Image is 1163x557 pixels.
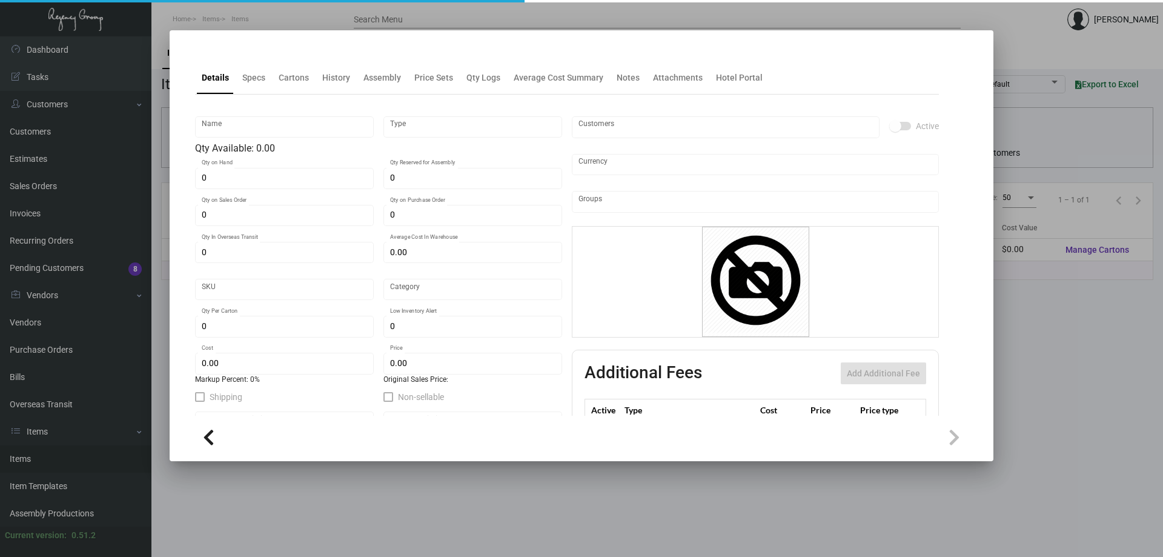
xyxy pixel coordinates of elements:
[807,399,857,421] th: Price
[202,72,229,84] div: Details
[617,72,640,84] div: Notes
[414,72,453,84] div: Price Sets
[279,72,309,84] div: Cartons
[210,390,242,404] span: Shipping
[653,72,703,84] div: Attachments
[716,72,763,84] div: Hotel Portal
[621,399,757,421] th: Type
[195,141,562,156] div: Qty Available: 0.00
[466,72,500,84] div: Qty Logs
[71,529,96,542] div: 0.51.2
[857,399,912,421] th: Price type
[242,72,265,84] div: Specs
[757,399,807,421] th: Cost
[578,122,873,132] input: Add new..
[847,369,920,378] span: Add Additional Fee
[578,197,933,207] input: Add new..
[363,72,401,84] div: Assembly
[916,119,939,133] span: Active
[841,362,926,384] button: Add Additional Fee
[5,529,67,542] div: Current version:
[514,72,603,84] div: Average Cost Summary
[585,399,622,421] th: Active
[398,390,444,404] span: Non-sellable
[585,362,702,384] h2: Additional Fees
[322,72,350,84] div: History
